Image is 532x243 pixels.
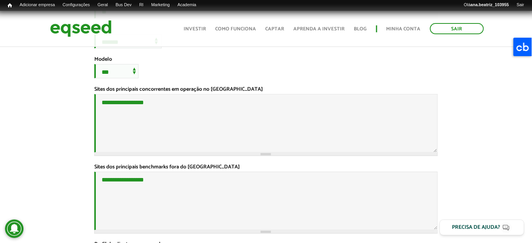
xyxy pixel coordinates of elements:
[174,2,200,8] a: Academia
[8,3,12,8] span: Início
[430,23,484,34] a: Sair
[147,2,174,8] a: Marketing
[354,27,367,32] a: Blog
[94,57,112,62] label: Modelo
[215,27,256,32] a: Como funciona
[136,2,147,8] a: RI
[112,2,136,8] a: Bus Dev
[265,27,284,32] a: Captar
[94,165,240,170] label: Sites dos principais benchmarks fora do [GEOGRAPHIC_DATA]
[470,2,509,7] strong: ana.beatriz_103955
[94,2,112,8] a: Geral
[460,2,513,8] a: Oláana.beatriz_103955
[386,27,421,32] a: Minha conta
[59,2,94,8] a: Configurações
[513,2,528,8] a: Sair
[94,87,263,92] label: Sites dos principais concorrentes em operação no [GEOGRAPHIC_DATA]
[50,18,112,39] img: EqSeed
[4,2,16,9] a: Início
[293,27,345,32] a: Aprenda a investir
[184,27,206,32] a: Investir
[16,2,59,8] a: Adicionar empresa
